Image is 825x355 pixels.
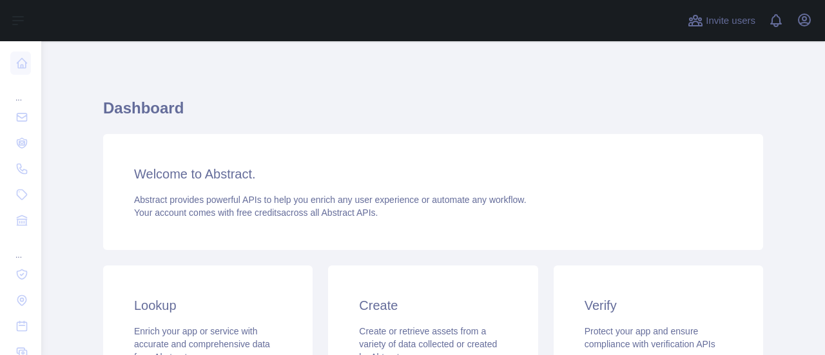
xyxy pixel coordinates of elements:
span: Invite users [706,14,755,28]
span: Protect your app and ensure compliance with verification APIs [585,326,715,349]
button: Invite users [685,10,758,31]
div: ... [10,77,31,103]
h3: Welcome to Abstract. [134,165,732,183]
h1: Dashboard [103,98,763,129]
span: free credits [237,207,281,218]
div: ... [10,235,31,260]
h3: Create [359,296,507,314]
span: Your account comes with across all Abstract APIs. [134,207,378,218]
h3: Verify [585,296,732,314]
span: Abstract provides powerful APIs to help you enrich any user experience or automate any workflow. [134,195,527,205]
h3: Lookup [134,296,282,314]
